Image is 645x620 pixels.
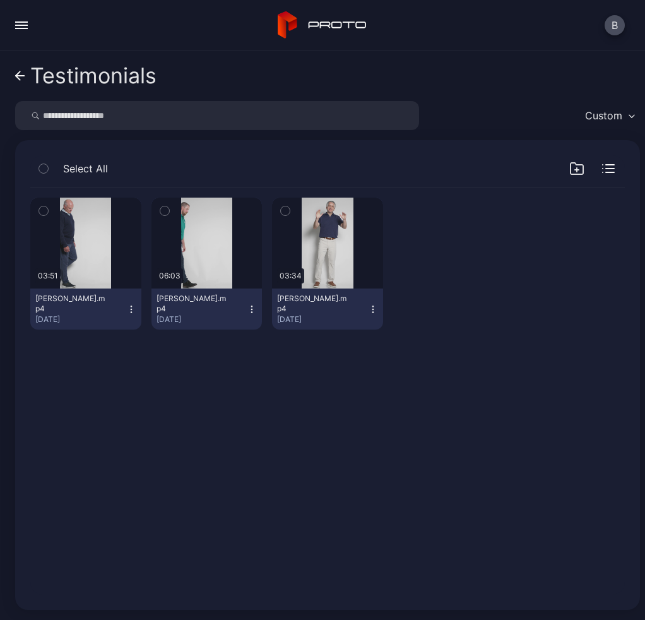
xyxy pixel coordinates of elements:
button: Custom [579,101,640,130]
span: Select All [63,161,108,176]
div: Nathan Cape.mp4 [157,294,226,314]
div: Jeff Shaw.mp4 [35,294,105,314]
button: B [605,15,625,35]
a: Testimonials [15,61,157,91]
div: [DATE] [157,314,247,325]
div: [DATE] [35,314,126,325]
div: Custom [585,109,622,122]
div: Phil Peters.mp4 [277,294,346,314]
div: [DATE] [277,314,368,325]
div: Testimonials [30,64,157,88]
button: [PERSON_NAME].mp4[DATE] [30,289,141,330]
button: [PERSON_NAME].mp4[DATE] [272,289,383,330]
button: [PERSON_NAME].mp4[DATE] [151,289,263,330]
